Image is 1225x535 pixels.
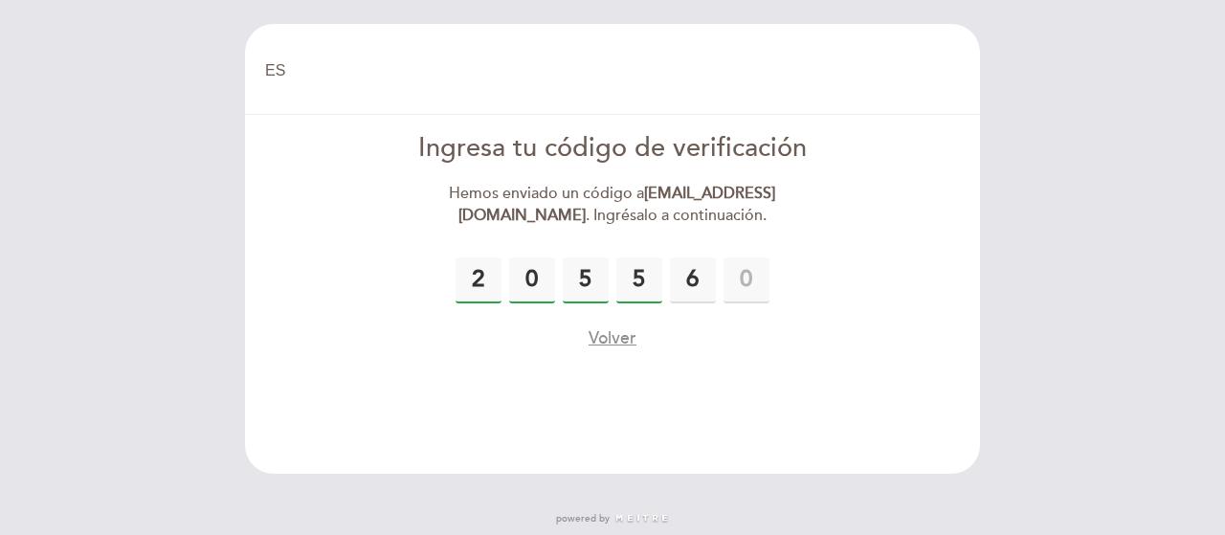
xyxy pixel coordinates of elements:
[458,184,776,225] strong: [EMAIL_ADDRESS][DOMAIN_NAME]
[563,257,609,303] input: 0
[616,257,662,303] input: 0
[724,257,769,303] input: 0
[509,257,555,303] input: 0
[589,326,636,350] button: Volver
[556,512,610,525] span: powered by
[456,257,501,303] input: 0
[393,130,833,167] div: Ingresa tu código de verificación
[614,514,669,524] img: MEITRE
[670,257,716,303] input: 0
[393,183,833,227] div: Hemos enviado un código a . Ingrésalo a continuación.
[556,512,669,525] a: powered by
